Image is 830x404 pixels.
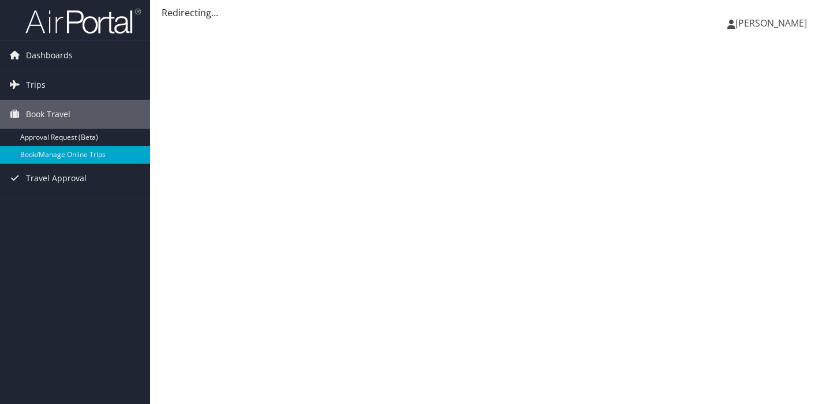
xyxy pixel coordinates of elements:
div: Redirecting... [162,6,818,20]
span: [PERSON_NAME] [735,17,807,29]
span: Travel Approval [26,164,87,193]
span: Dashboards [26,41,73,70]
img: airportal-logo.png [25,8,141,35]
span: Book Travel [26,100,70,129]
span: Trips [26,70,46,99]
a: [PERSON_NAME] [727,6,818,40]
